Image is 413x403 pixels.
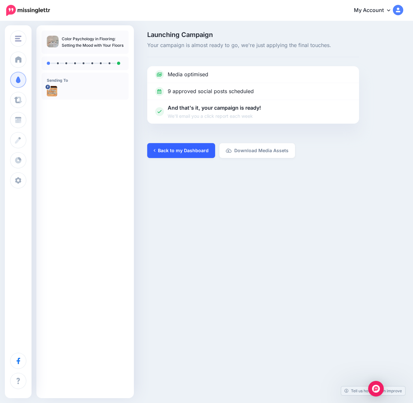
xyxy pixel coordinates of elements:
[168,112,261,120] span: We'll email you a click report each week
[62,36,123,49] p: Color Psychology in Flooring: Setting the Mood with Your Floors
[47,78,123,83] h4: Sending To
[147,143,215,158] a: Back to my Dashboard
[168,104,261,120] p: And that's it, your campaign is ready!
[15,36,21,42] img: menu.png
[368,381,384,397] div: Open Intercom Messenger
[168,70,208,79] p: Media optimised
[147,41,359,50] span: Your campaign is almost ready to go, we're just applying the final touches.
[47,36,58,47] img: acc58b7c52f868e3d689b7c80b744b84_thumb.jpg
[168,87,254,96] p: 9 approved social posts scheduled
[147,31,359,38] span: Launching Campaign
[341,386,405,395] a: Tell us how we can improve
[47,86,57,96] img: picture-bsa82655.png
[347,3,403,18] a: My Account
[219,143,295,158] a: Download Media Assets
[6,5,50,16] img: Missinglettr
